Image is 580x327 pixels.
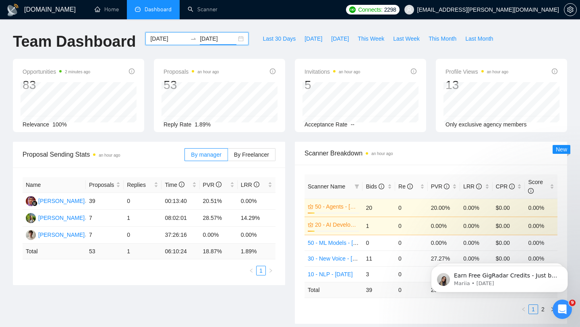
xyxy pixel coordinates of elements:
button: [DATE] [300,32,327,45]
span: dashboard [135,6,141,12]
button: right [548,304,557,314]
td: 1 [362,217,395,235]
span: info-circle [254,182,259,187]
img: SM [26,196,36,206]
span: Dashboard [145,6,172,13]
td: 0 [395,217,428,235]
button: Last Week [389,32,424,45]
time: an hour ago [371,151,393,156]
li: Next Page [266,266,275,275]
td: 37:26:16 [162,227,199,244]
td: 0.00% [200,227,238,244]
li: 1 [256,266,266,275]
span: Profile Views [445,67,508,77]
span: setting [564,6,576,13]
span: Reply Rate [164,121,191,128]
span: Connects: [358,5,382,14]
td: 06:10:24 [162,244,199,259]
span: -- [351,121,354,128]
td: 0.00% [525,217,557,235]
span: 2298 [384,5,396,14]
span: Score [528,179,543,194]
span: Only exclusive agency members [445,121,527,128]
a: 20 - AI Developer - [DATE] [315,220,358,229]
span: filter [354,184,359,189]
td: 0 [395,199,428,217]
a: 10 - NLP - [DATE] [308,271,353,277]
span: By manager [191,151,221,158]
span: Scanner Name [308,183,345,190]
time: 2 minutes ago [65,70,90,74]
span: info-circle [129,68,135,74]
button: setting [564,3,577,16]
td: 0.00% [238,227,275,244]
span: info-circle [270,68,275,74]
span: Time [165,182,184,188]
span: PVR [431,183,450,190]
td: 0.00% [238,193,275,210]
span: swap-right [190,35,197,42]
time: an hour ago [99,153,120,157]
span: info-circle [552,68,557,74]
img: gigradar-bm.png [32,201,37,206]
span: Scanner Breakdown [304,148,557,158]
a: setting [564,6,577,13]
td: 1 [124,244,162,259]
span: Opportunities [23,67,90,77]
div: 13 [445,77,508,93]
span: Replies [127,180,152,189]
td: 18.87 % [200,244,238,259]
span: info-circle [528,188,534,194]
td: $0.00 [493,199,525,217]
div: [PERSON_NAME] [38,213,85,222]
td: 0 [124,227,162,244]
input: Start date [150,34,187,43]
div: 53 [164,77,219,93]
a: OH[PERSON_NAME] [26,231,85,238]
a: homeHome [95,6,119,13]
a: MK[PERSON_NAME] [26,214,85,221]
button: Last 30 Days [258,32,300,45]
div: 83 [23,77,90,93]
span: LRR [241,182,259,188]
time: an hour ago [339,70,360,74]
span: left [249,268,254,273]
td: 39 [86,193,124,210]
a: searchScanner [188,6,217,13]
div: 5 [304,77,360,93]
td: 08:02:01 [162,210,199,227]
span: CPR [496,183,515,190]
td: 53 [86,244,124,259]
img: OH [26,230,36,240]
a: SM[PERSON_NAME] [26,197,85,204]
button: left [246,266,256,275]
li: 2 [538,304,548,314]
span: info-circle [476,184,482,189]
span: info-circle [509,184,515,189]
button: Last Month [461,32,497,45]
span: info-circle [379,184,384,189]
td: 20.51% [200,193,238,210]
span: This Month [429,34,456,43]
td: 0 [395,282,428,298]
span: PVR [203,182,222,188]
td: 0.00% [525,235,557,250]
td: 00:13:40 [162,193,199,210]
span: This Week [358,34,384,43]
a: 50 - ML Models - [DATE] [308,240,369,246]
span: 100% [52,121,67,128]
td: 0 [124,193,162,210]
td: Total [23,244,86,259]
td: 20 [362,199,395,217]
span: info-circle [407,184,413,189]
img: logo [6,4,19,17]
span: right [550,307,555,312]
td: Total [304,282,362,298]
td: 20.00% [428,199,460,217]
span: Last Week [393,34,420,43]
button: right [266,266,275,275]
span: By Freelancer [234,151,269,158]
